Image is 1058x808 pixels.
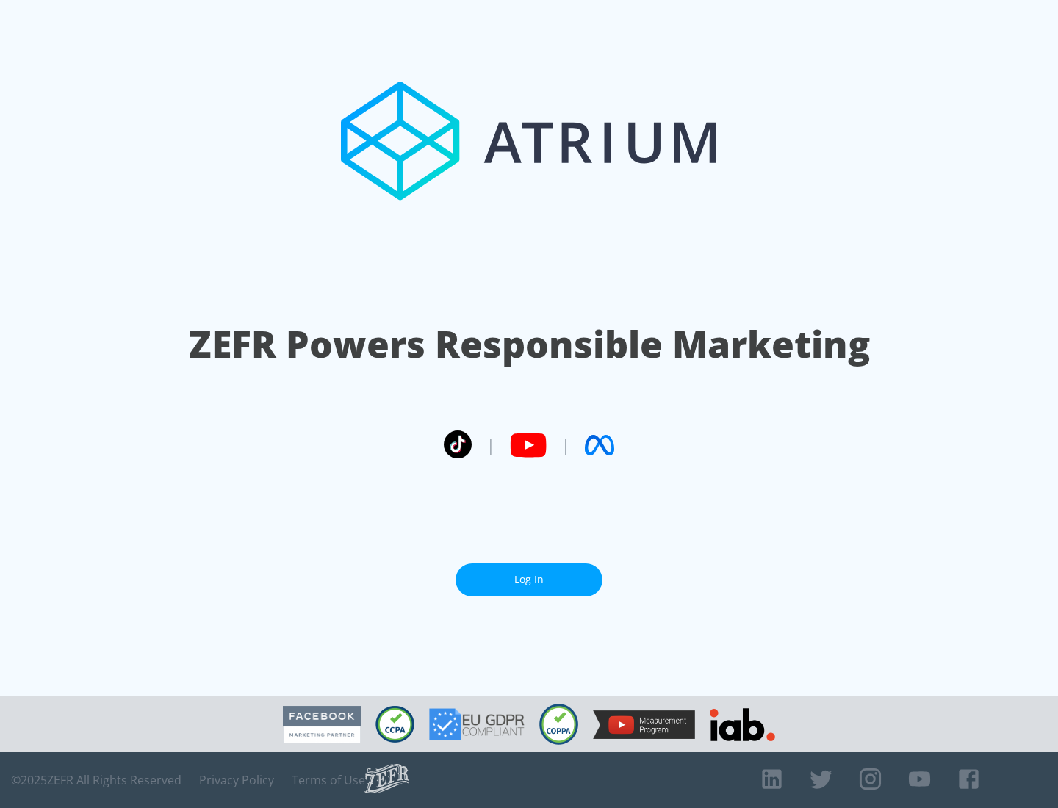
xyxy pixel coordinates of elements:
span: © 2025 ZEFR All Rights Reserved [11,773,181,787]
img: IAB [710,708,775,741]
a: Log In [456,563,602,596]
h1: ZEFR Powers Responsible Marketing [189,319,870,369]
a: Privacy Policy [199,773,274,787]
span: | [486,434,495,456]
a: Terms of Use [292,773,365,787]
span: | [561,434,570,456]
img: YouTube Measurement Program [593,710,695,739]
img: COPPA Compliant [539,704,578,745]
img: GDPR Compliant [429,708,525,740]
img: Facebook Marketing Partner [283,706,361,743]
img: CCPA Compliant [375,706,414,743]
